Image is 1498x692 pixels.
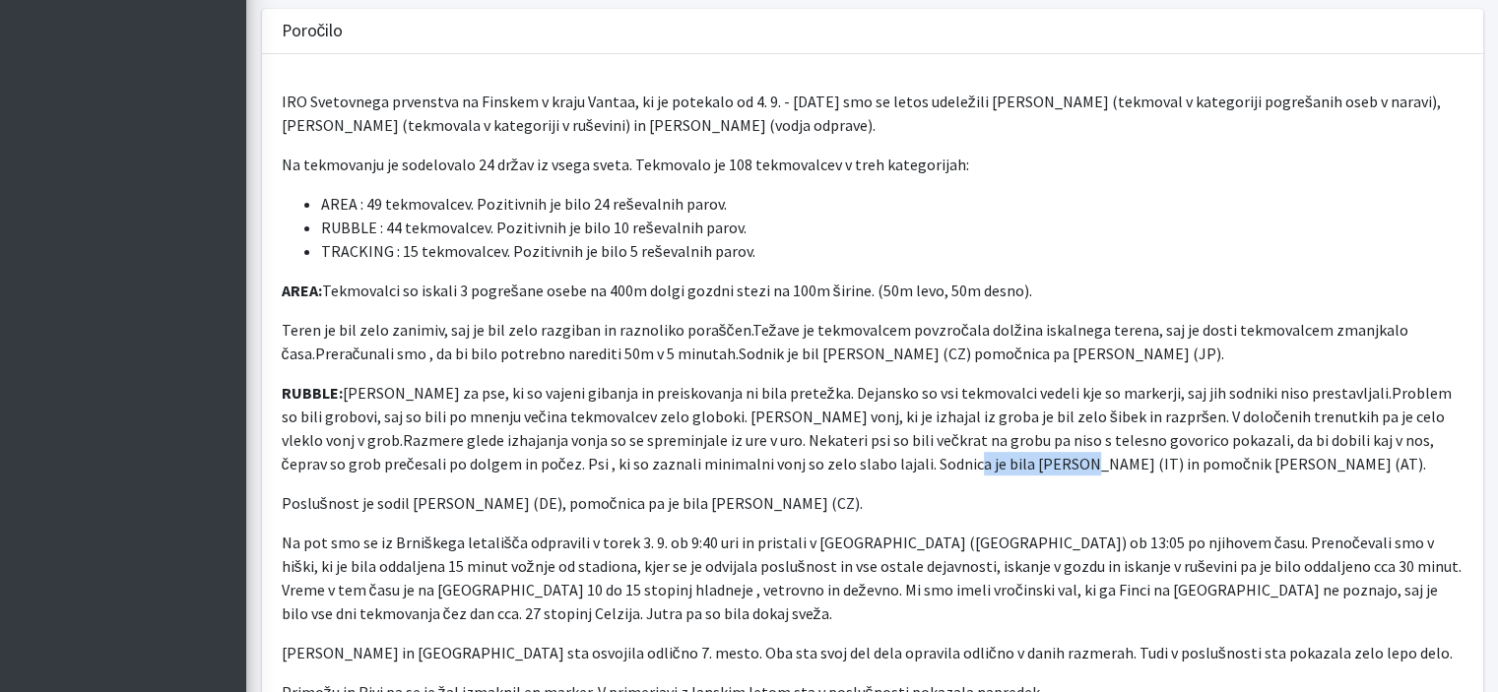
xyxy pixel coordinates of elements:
p: IRO Svetovnega prvenstva na Finskem v kraju Vantaa, ki je potekalo od 4. 9. - [DATE] smo se letos... [282,90,1464,137]
li: RUBBLE : 44 tekmovalcev. Pozitivnih je bilo 10 reševalnih parov. [321,216,1464,239]
p: [PERSON_NAME] in [GEOGRAPHIC_DATA] sta osvojila odlično 7. mesto. Oba sta svoj del dela opravila ... [282,641,1464,664]
h3: Poročilo [282,21,344,41]
li: AREA : 49 tekmovalcev. Pozitivnih je bilo 24 reševalnih parov. [321,192,1464,216]
strong: RUBBLE: [282,383,343,403]
p: Poslušnost je sodil [PERSON_NAME] (DE), pomočnica pa je bila [PERSON_NAME] (CZ). [282,491,1464,515]
p: Na pot smo se iz Brniškega letališča odpravili v torek 3. 9. ob 9:40 uri in pristali v [GEOGRAPHI... [282,531,1464,625]
p: Tekmovalci so iskali 3 pogrešane osebe na 400m dolgi gozdni stezi na 100m širine. (50m levo, 50m ... [282,279,1464,302]
p: [PERSON_NAME] za pse, ki so vajeni gibanja in preiskovanja ni bila pretežka. Dejansko so vsi tekm... [282,381,1464,475]
p: Teren je bil zelo zanimiv, saj je bil zelo razgiban in raznoliko poraščen.Težave je tekmovalcem p... [282,318,1464,365]
p: Na tekmovanju je sodelovalo 24 držav iz vsega sveta. Tekmovalo je 108 tekmovalcev v treh kategori... [282,153,1464,176]
strong: AREA: [282,281,322,300]
li: TRACKING : 15 tekmovalcev. Pozitivnih je bilo 5 reševalnih parov. [321,239,1464,263]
